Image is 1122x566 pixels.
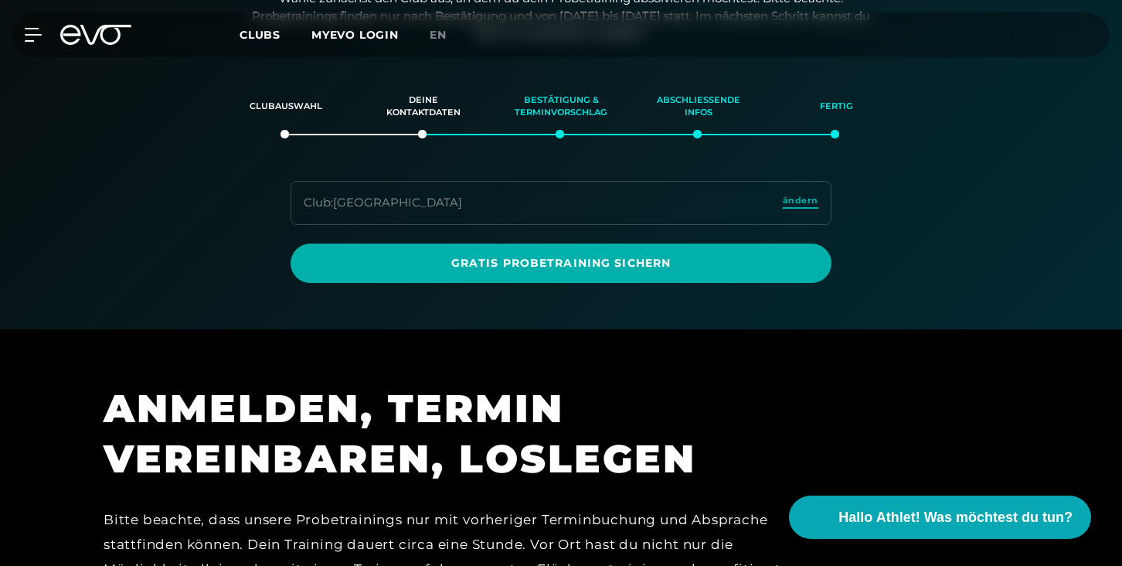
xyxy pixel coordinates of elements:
[311,28,399,42] a: MYEVO LOGIN
[328,255,794,271] span: Gratis Probetraining sichern
[240,27,311,42] a: Clubs
[649,86,748,128] div: Abschließende Infos
[291,244,831,283] a: Gratis Probetraining sichern
[104,384,799,484] h1: ANMELDEN, TERMIN VEREINBAREN, LOSLEGEN
[374,86,473,128] div: Deine Kontaktdaten
[304,194,462,212] div: Club : [GEOGRAPHIC_DATA]
[430,26,465,44] a: en
[838,507,1073,528] span: Hallo Athlet! Was möchtest du tun?
[430,28,447,42] span: en
[783,194,818,212] a: ändern
[236,86,335,128] div: Clubauswahl
[512,86,610,128] div: Bestätigung & Terminvorschlag
[783,194,818,207] span: ändern
[240,28,280,42] span: Clubs
[789,496,1091,539] button: Hallo Athlet! Was möchtest du tun?
[787,86,886,128] div: Fertig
